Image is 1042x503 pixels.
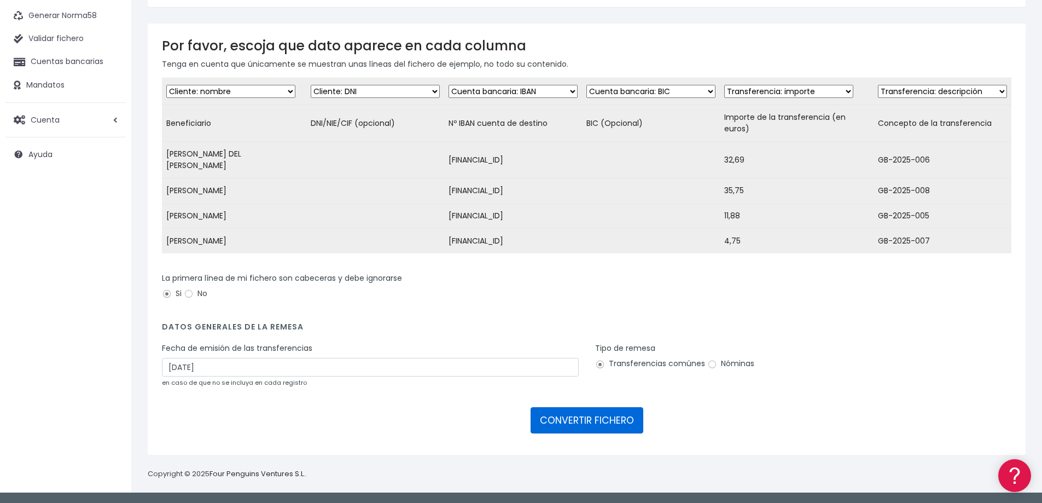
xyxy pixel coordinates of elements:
td: [FINANCIAL_ID] [444,178,582,204]
td: GB-2025-007 [874,229,1011,254]
a: Ayuda [5,143,126,166]
h4: Datos generales de la remesa [162,322,1011,337]
td: Importe de la transferencia (en euros) [720,105,874,142]
label: Tipo de remesa [595,343,655,354]
td: [PERSON_NAME] [162,229,306,254]
td: DNI/NIE/CIF (opcional) [306,105,444,142]
td: [FINANCIAL_ID] [444,229,582,254]
label: La primera línea de mi fichero son cabeceras y debe ignorarse [162,273,402,284]
button: CONVERTIR FICHERO [531,407,643,433]
p: Tenga en cuenta que únicamente se muestran unas líneas del fichero de ejemplo, no todo su contenido. [162,58,1011,70]
label: No [184,288,207,299]
span: Ayuda [28,149,53,160]
h3: Por favor, escoja que dato aparece en cada columna [162,38,1011,54]
td: 35,75 [720,178,874,204]
td: 32,69 [720,142,874,178]
label: Nóminas [707,358,754,369]
td: GB-2025-005 [874,204,1011,229]
td: Concepto de la transferencia [874,105,1011,142]
td: GB-2025-006 [874,142,1011,178]
td: [PERSON_NAME] DEL [PERSON_NAME] [162,142,306,178]
label: Si [162,288,182,299]
td: 4,75 [720,229,874,254]
td: [PERSON_NAME] [162,204,306,229]
td: [FINANCIAL_ID] [444,204,582,229]
a: Generar Norma58 [5,4,126,27]
label: Transferencias comúnes [595,358,705,369]
a: Validar fichero [5,27,126,50]
p: Copyright © 2025 . [148,469,307,480]
td: Beneficiario [162,105,306,142]
a: Mandatos [5,74,126,97]
label: Fecha de emisión de las transferencias [162,343,312,354]
td: BIC (Opcional) [582,105,720,142]
span: Cuenta [31,114,60,125]
small: en caso de que no se incluya en cada registro [162,378,307,387]
td: [PERSON_NAME] [162,178,306,204]
td: [FINANCIAL_ID] [444,142,582,178]
td: 11,88 [720,204,874,229]
a: Four Penguins Ventures S.L. [209,469,305,479]
td: Nº IBAN cuenta de destino [444,105,582,142]
td: GB-2025-008 [874,178,1011,204]
a: Cuentas bancarias [5,50,126,73]
a: Cuenta [5,108,126,131]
